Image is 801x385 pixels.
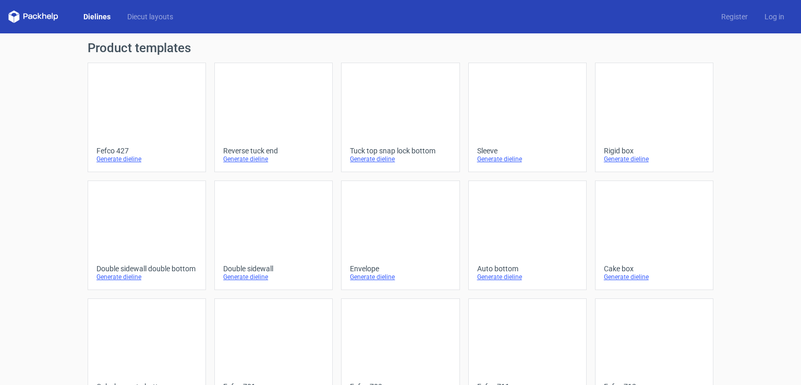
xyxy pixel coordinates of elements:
div: Fefco 427 [96,147,197,155]
div: Double sidewall [223,264,324,273]
a: Rigid boxGenerate dieline [595,63,713,172]
a: EnvelopeGenerate dieline [341,181,459,290]
a: Auto bottomGenerate dieline [468,181,587,290]
a: Tuck top snap lock bottomGenerate dieline [341,63,459,172]
div: Generate dieline [477,273,578,281]
a: Diecut layouts [119,11,181,22]
div: Envelope [350,264,451,273]
div: Generate dieline [350,273,451,281]
a: Cake boxGenerate dieline [595,181,713,290]
div: Generate dieline [223,273,324,281]
a: Fefco 427Generate dieline [88,63,206,172]
a: SleeveGenerate dieline [468,63,587,172]
div: Generate dieline [604,273,705,281]
div: Cake box [604,264,705,273]
a: Register [713,11,756,22]
a: Dielines [75,11,119,22]
a: Reverse tuck endGenerate dieline [214,63,333,172]
div: Generate dieline [477,155,578,163]
div: Generate dieline [96,273,197,281]
div: Auto bottom [477,264,578,273]
div: Generate dieline [350,155,451,163]
a: Double sidewall double bottomGenerate dieline [88,181,206,290]
div: Generate dieline [223,155,324,163]
div: Generate dieline [96,155,197,163]
a: Double sidewallGenerate dieline [214,181,333,290]
div: Sleeve [477,147,578,155]
div: Tuck top snap lock bottom [350,147,451,155]
a: Log in [756,11,793,22]
div: Rigid box [604,147,705,155]
div: Generate dieline [604,155,705,163]
div: Reverse tuck end [223,147,324,155]
h1: Product templates [88,42,713,54]
div: Double sidewall double bottom [96,264,197,273]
